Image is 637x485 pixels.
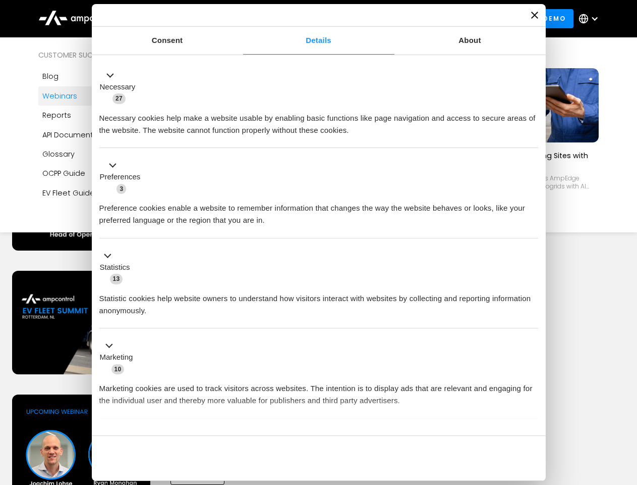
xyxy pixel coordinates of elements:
a: Webinars [38,86,163,106]
div: Customer success [38,50,163,61]
button: Unclassified (2) [99,430,182,443]
label: Statistics [100,262,130,273]
button: Marketing (10) [99,340,139,375]
div: EV Fleet Guide [42,187,95,199]
div: Necessary cookies help make a website usable by enabling basic functions like page navigation and... [99,105,538,136]
a: About [394,27,546,55]
span: 3 [117,184,126,194]
div: API Documentation [42,129,112,140]
span: 27 [112,93,126,104]
div: Blog [42,71,59,82]
a: Details [243,27,394,55]
button: Statistics (13) [99,250,136,285]
a: OCPP Guide [38,164,163,183]
span: 13 [110,274,123,284]
a: Reports [38,106,163,125]
label: Marketing [100,352,133,363]
span: 10 [111,364,125,374]
div: Reports [42,110,71,121]
button: Preferences (3) [99,160,147,195]
a: Blog [38,67,163,86]
span: 2 [166,431,176,442]
div: Glossary [42,149,75,160]
a: Consent [92,27,243,55]
button: Necessary (27) [99,69,142,105]
button: Okay [393,444,538,473]
div: Webinars [42,90,77,102]
label: Preferences [100,171,141,183]
button: Close banner [531,12,538,19]
label: Necessary [100,81,136,93]
a: EV Fleet Guide [38,183,163,203]
div: Statistic cookies help website owners to understand how visitors interact with websites by collec... [99,285,538,317]
div: Preference cookies enable a website to remember information that changes the way the website beha... [99,195,538,226]
a: Glossary [38,144,163,164]
div: OCPP Guide [42,168,85,179]
div: Marketing cookies are used to track visitors across websites. The intention is to display ads tha... [99,375,538,407]
a: API Documentation [38,125,163,144]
